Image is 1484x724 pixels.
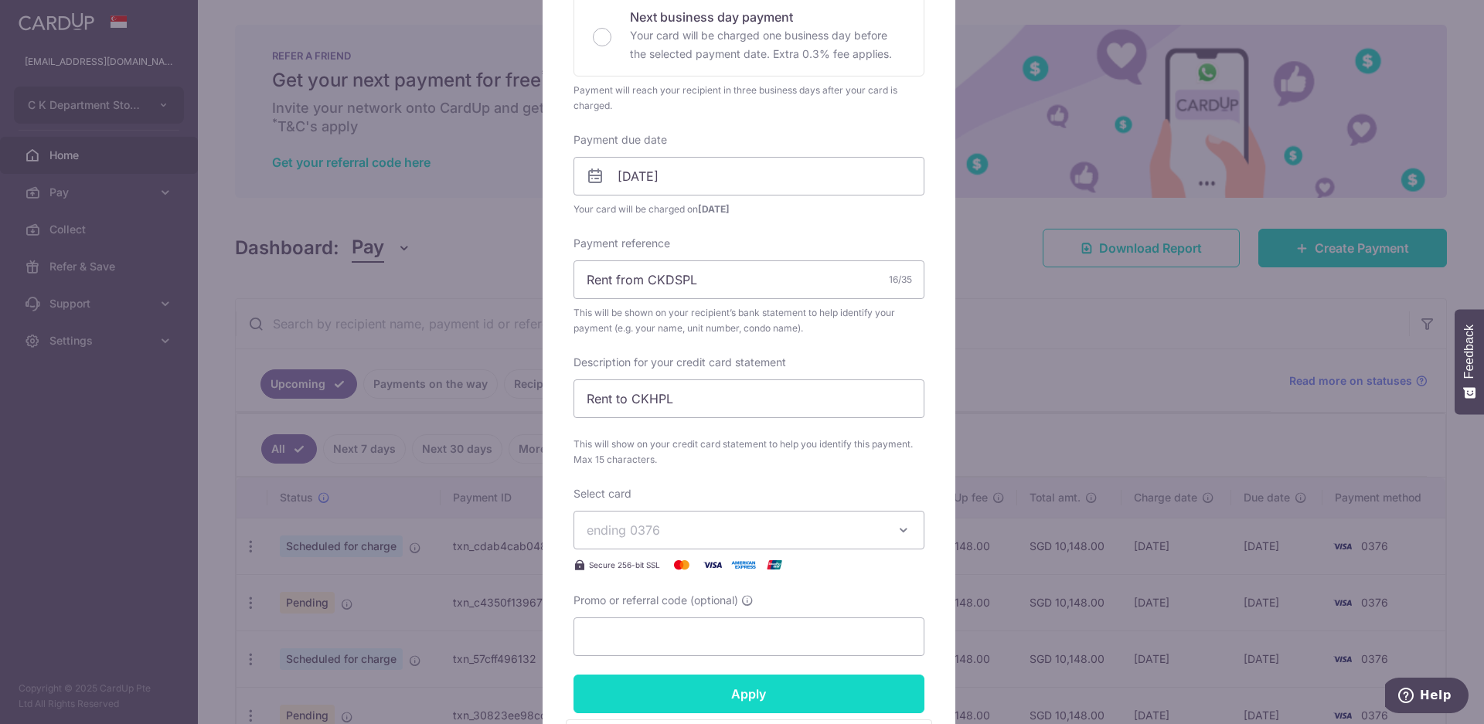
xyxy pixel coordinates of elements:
iframe: Opens a widget where you can find more information [1385,678,1469,716]
span: Feedback [1462,325,1476,379]
label: Select card [574,486,631,501]
span: [DATE] [698,203,730,215]
img: Visa [697,556,728,574]
div: 16/35 [889,272,912,287]
p: Next business day payment [630,8,905,26]
p: Your card will be charged one business day before the selected payment date. Extra 0.3% fee applies. [630,26,905,63]
span: Your card will be charged on [574,202,924,217]
img: American Express [728,556,759,574]
span: Promo or referral code (optional) [574,593,738,608]
label: Payment reference [574,236,670,251]
button: ending 0376 [574,511,924,549]
span: Secure 256-bit SSL [589,559,660,571]
span: ending 0376 [587,522,660,538]
span: This will show on your credit card statement to help you identify this payment. Max 15 characters. [574,437,924,467]
input: DD / MM / YYYY [574,157,924,195]
input: Apply [574,675,924,713]
button: Feedback - Show survey [1455,309,1484,414]
label: Payment due date [574,132,667,148]
img: UnionPay [759,556,790,574]
img: Mastercard [666,556,697,574]
label: Description for your credit card statement [574,355,786,370]
span: This will be shown on your recipient’s bank statement to help identify your payment (e.g. your na... [574,305,924,336]
div: Payment will reach your recipient in three business days after your card is charged. [574,83,924,114]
